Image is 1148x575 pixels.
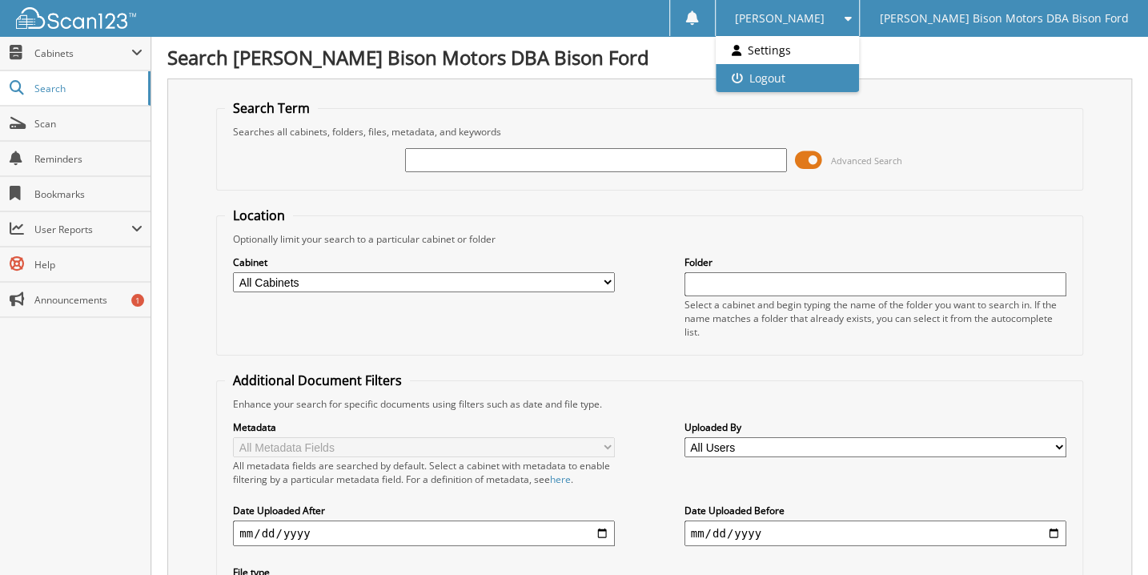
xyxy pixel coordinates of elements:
div: All metadata fields are searched by default. Select a cabinet with metadata to enable filtering b... [233,459,615,486]
div: Searches all cabinets, folders, files, metadata, and keywords [225,125,1074,139]
span: [PERSON_NAME] [735,14,825,23]
span: User Reports [34,223,131,236]
span: Cabinets [34,46,131,60]
img: scan123-logo-white.svg [16,7,136,29]
div: Enhance your search for specific documents using filters such as date and file type. [225,397,1074,411]
legend: Additional Document Filters [225,372,410,389]
legend: Search Term [225,99,318,117]
span: [PERSON_NAME] Bison Motors DBA Bison Ford [880,14,1129,23]
label: Cabinet [233,255,615,269]
span: Bookmarks [34,187,142,201]
label: Date Uploaded Before [684,504,1066,517]
div: 1 [131,294,144,307]
input: start [233,521,615,546]
span: Advanced Search [831,155,902,167]
span: Help [34,258,142,271]
a: Settings [716,36,860,64]
label: Date Uploaded After [233,504,615,517]
span: Reminders [34,152,142,166]
legend: Location [225,207,293,224]
div: Select a cabinet and begin typing the name of the folder you want to search in. If the name match... [684,298,1066,339]
h1: Search [PERSON_NAME] Bison Motors DBA Bison Ford [167,44,1132,70]
iframe: Chat Widget [1068,498,1148,575]
div: Optionally limit your search to a particular cabinet or folder [225,232,1074,246]
span: Announcements [34,293,142,307]
label: Uploaded By [684,420,1066,434]
a: Logout [716,64,860,92]
label: Folder [684,255,1066,269]
span: Search [34,82,140,95]
span: Scan [34,117,142,131]
label: Metadata [233,420,615,434]
a: here [550,472,571,486]
input: end [684,521,1066,546]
